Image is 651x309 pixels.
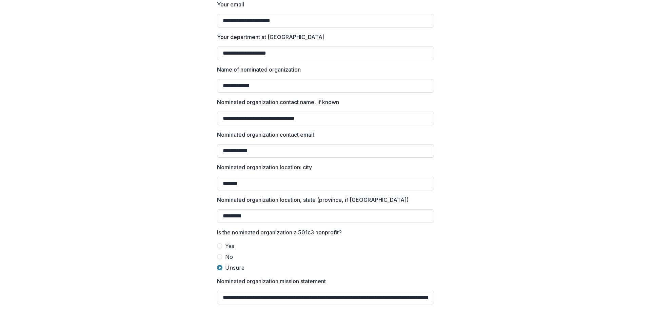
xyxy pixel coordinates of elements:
p: Your email [217,0,244,8]
p: Is the nominated organization a 501c3 nonprofit? [217,228,342,236]
p: Nominated organization contact name, if known [217,98,339,106]
p: Nominated organization contact email [217,131,314,139]
span: No [225,253,233,261]
p: Nominated organization location: city [217,163,312,171]
span: Unsure [225,264,244,272]
p: Nominated organization location, state (province, if [GEOGRAPHIC_DATA]) [217,196,409,204]
span: Yes [225,242,234,250]
p: Nominated organization mission statement [217,277,326,285]
p: Your department at [GEOGRAPHIC_DATA] [217,33,324,41]
p: Name of nominated organization [217,65,301,74]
